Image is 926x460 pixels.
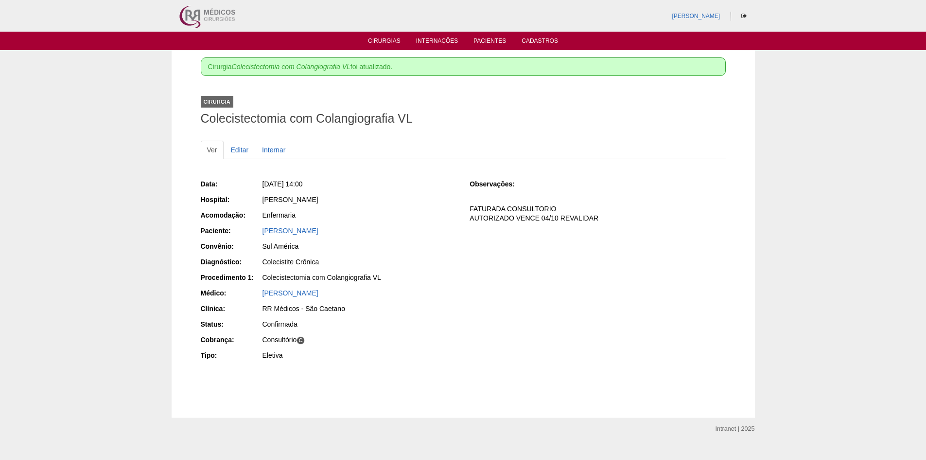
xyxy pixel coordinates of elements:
[201,112,726,125] h1: Colecistectomia com Colangiografia VL
[201,288,262,298] div: Médico:
[741,13,747,19] i: Sair
[201,57,726,76] div: Cirurgia foi atualizado.
[416,37,458,47] a: Internações
[522,37,558,47] a: Cadastros
[262,241,456,251] div: Sul América
[232,63,350,71] em: Colecistectomia com Colangiografia VL
[368,37,401,47] a: Cirurgias
[262,195,456,204] div: [PERSON_NAME]
[470,179,530,189] div: Observações:
[262,350,456,360] div: Eletiva
[297,336,305,345] span: C
[201,195,262,204] div: Hospital:
[201,319,262,329] div: Status:
[262,180,303,188] span: [DATE] 14:00
[262,319,456,329] div: Confirmada
[201,257,262,267] div: Diagnóstico:
[201,304,262,313] div: Clínica:
[473,37,506,47] a: Pacientes
[672,13,720,19] a: [PERSON_NAME]
[201,141,224,159] a: Ver
[201,179,262,189] div: Data:
[262,289,318,297] a: [PERSON_NAME]
[201,350,262,360] div: Tipo:
[262,210,456,220] div: Enfermaria
[201,241,262,251] div: Convênio:
[201,273,262,282] div: Procedimento 1:
[201,96,233,108] div: Cirurgia
[262,273,456,282] div: Colecistectomia com Colangiografia VL
[262,227,318,235] a: [PERSON_NAME]
[201,335,262,345] div: Cobrança:
[716,424,755,434] div: Intranet | 2025
[470,204,725,223] p: FATURADA CONSULTORIO AUTORIZADO VENCE 04/10 REVALIDAR
[262,335,456,345] div: Consultório
[201,226,262,236] div: Paciente:
[262,257,456,267] div: Colecistite Crônica
[262,304,456,313] div: RR Médicos - São Caetano
[225,141,255,159] a: Editar
[201,210,262,220] div: Acomodação:
[256,141,292,159] a: Internar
